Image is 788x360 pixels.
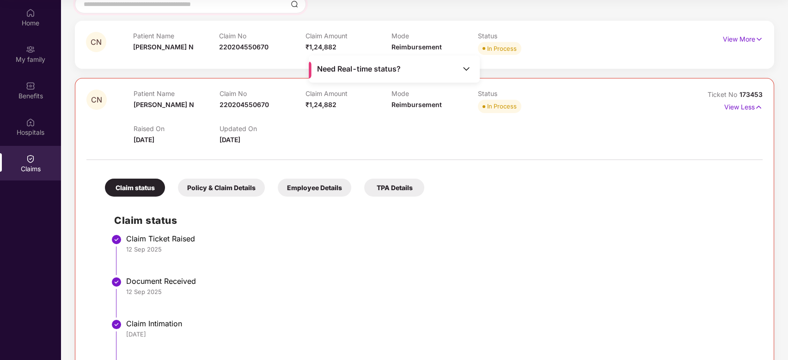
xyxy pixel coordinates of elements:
[26,45,35,54] img: svg+xml;base64,PHN2ZyB3aWR0aD0iMjAiIGhlaWdodD0iMjAiIHZpZXdCb3g9IjAgMCAyMCAyMCIgZmlsbD0ibm9uZSIgeG...
[391,101,442,108] span: Reimbursement
[126,276,753,286] div: Document Received
[305,101,336,108] span: ₹1,24,882
[105,179,165,197] div: Claim status
[278,179,351,197] div: Employee Details
[111,234,122,245] img: svg+xml;base64,PHN2ZyBpZD0iU3RlcC1Eb25lLTMyeDMyIiB4bWxucz0iaHR0cDovL3d3dy53My5vcmcvMjAwMC9zdmciIH...
[755,34,763,44] img: svg+xml;base64,PHN2ZyB4bWxucz0iaHR0cDovL3d3dy53My5vcmcvMjAwMC9zdmciIHdpZHRoPSIxNyIgaGVpZ2h0PSIxNy...
[487,44,517,53] div: In Process
[126,319,753,328] div: Claim Intimation
[26,118,35,127] img: svg+xml;base64,PHN2ZyBpZD0iSG9zcGl0YWxzIiB4bWxucz0iaHR0cDovL3d3dy53My5vcmcvMjAwMC9zdmciIHdpZHRoPS...
[134,136,154,144] span: [DATE]
[133,32,220,40] p: Patient Name
[219,32,305,40] p: Claim No
[26,154,35,163] img: svg+xml;base64,PHN2ZyBpZD0iQ2xhaW0iIHhtbG5zPSJodHRwOi8vd3d3LnczLm9yZy8yMDAwL3N2ZyIgd2lkdGg9IjIwIi...
[391,90,477,97] p: Mode
[462,64,471,73] img: Toggle Icon
[133,43,194,51] span: [PERSON_NAME] N
[219,43,269,51] span: 220204550670
[114,213,753,228] h2: Claim status
[305,43,336,51] span: ₹1,24,882
[739,90,763,98] span: 173453
[26,81,35,90] img: svg+xml;base64,PHN2ZyBpZD0iQmVuZWZpdHMiIHhtbG5zPSJodHRwOi8vd3d3LnczLm9yZy8yMDAwL3N2ZyIgd2lkdGg9Ij...
[111,319,122,330] img: svg+xml;base64,PHN2ZyBpZD0iU3RlcC1Eb25lLTMyeDMyIiB4bWxucz0iaHR0cDovL3d3dy53My5vcmcvMjAwMC9zdmciIH...
[91,96,102,104] span: CN
[391,43,442,51] span: Reimbursement
[126,234,753,243] div: Claim Ticket Raised
[478,90,564,97] p: Status
[220,101,269,108] span: 220204550670
[178,179,265,197] div: Policy & Claim Details
[220,90,305,97] p: Claim No
[134,101,194,108] span: [PERSON_NAME] N
[391,32,478,40] p: Mode
[126,330,753,338] div: [DATE]
[487,102,517,111] div: In Process
[26,8,35,18] img: svg+xml;base64,PHN2ZyBpZD0iSG9tZSIgeG1sbnM9Imh0dHA6Ly93d3cudzMub3JnLzIwMDAvc3ZnIiB3aWR0aD0iMjAiIG...
[220,125,305,132] p: Updated On
[91,38,102,46] span: CN
[317,64,401,74] span: Need Real-time status?
[755,102,763,112] img: svg+xml;base64,PHN2ZyB4bWxucz0iaHR0cDovL3d3dy53My5vcmcvMjAwMC9zdmciIHdpZHRoPSIxNyIgaGVpZ2h0PSIxNy...
[126,245,753,253] div: 12 Sep 2025
[291,0,298,8] img: svg+xml;base64,PHN2ZyBpZD0iU2VhcmNoLTMyeDMyIiB4bWxucz0iaHR0cDovL3d3dy53My5vcmcvMjAwMC9zdmciIHdpZH...
[134,125,220,132] p: Raised On
[305,90,391,97] p: Claim Amount
[723,32,763,44] p: View More
[111,276,122,288] img: svg+xml;base64,PHN2ZyBpZD0iU3RlcC1Eb25lLTMyeDMyIiB4bWxucz0iaHR0cDovL3d3dy53My5vcmcvMjAwMC9zdmciIH...
[708,90,739,98] span: Ticket No
[220,136,240,144] span: [DATE]
[478,32,564,40] p: Status
[126,288,753,296] div: 12 Sep 2025
[305,32,392,40] p: Claim Amount
[724,100,763,112] p: View Less
[364,179,424,197] div: TPA Details
[134,90,220,97] p: Patient Name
